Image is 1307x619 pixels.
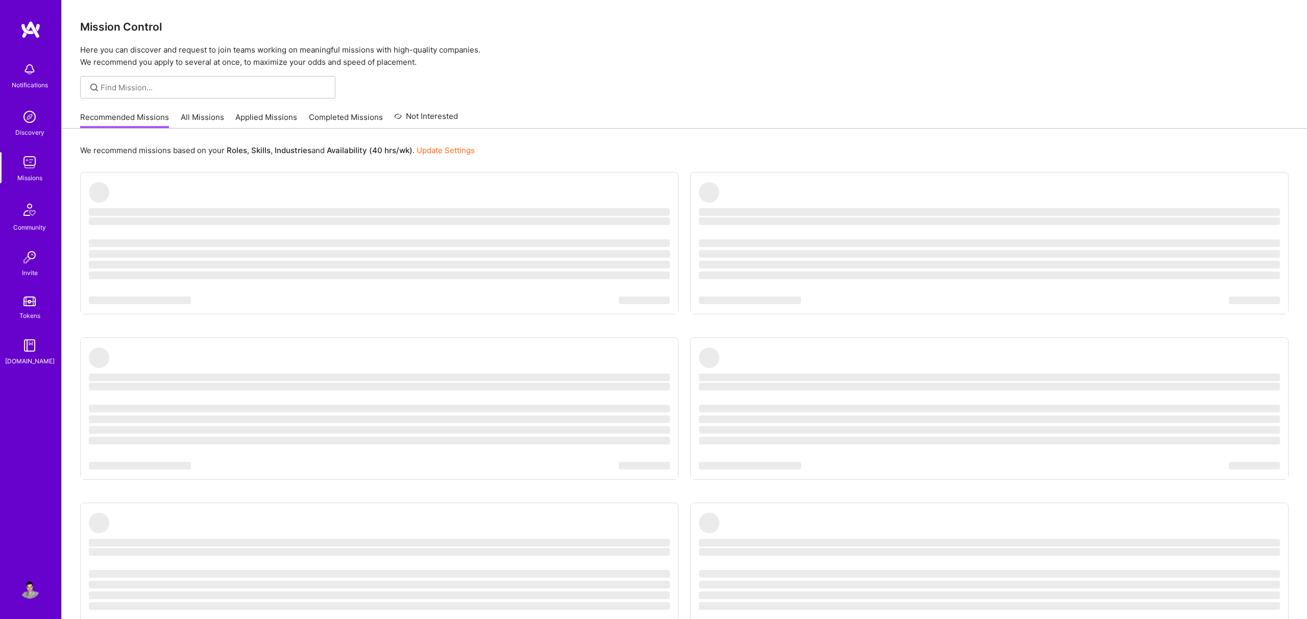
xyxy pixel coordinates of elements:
[19,107,40,127] img: discovery
[22,267,38,278] div: Invite
[19,59,40,80] img: bell
[5,356,55,366] div: [DOMAIN_NAME]
[17,197,42,222] img: Community
[12,80,48,90] div: Notifications
[17,578,42,599] a: User Avatar
[80,112,169,129] a: Recommended Missions
[17,172,42,183] div: Missions
[327,145,413,155] b: Availability (40 hrs/wk)
[251,145,271,155] b: Skills
[309,112,383,129] a: Completed Missions
[19,335,40,356] img: guide book
[235,112,297,129] a: Applied Missions
[275,145,311,155] b: Industries
[88,82,100,93] i: icon SearchGrey
[13,222,46,233] div: Community
[19,578,40,599] img: User Avatar
[181,112,224,129] a: All Missions
[15,127,44,138] div: Discovery
[19,247,40,267] img: Invite
[80,145,475,156] p: We recommend missions based on your , , and .
[417,145,475,155] a: Update Settings
[19,152,40,172] img: teamwork
[394,110,458,129] a: Not Interested
[19,310,40,321] div: Tokens
[80,20,1289,33] h3: Mission Control
[23,296,36,306] img: tokens
[101,82,328,93] input: Find Mission...
[227,145,247,155] b: Roles
[80,44,1289,68] p: Here you can discover and request to join teams working on meaningful missions with high-quality ...
[20,20,41,39] img: logo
